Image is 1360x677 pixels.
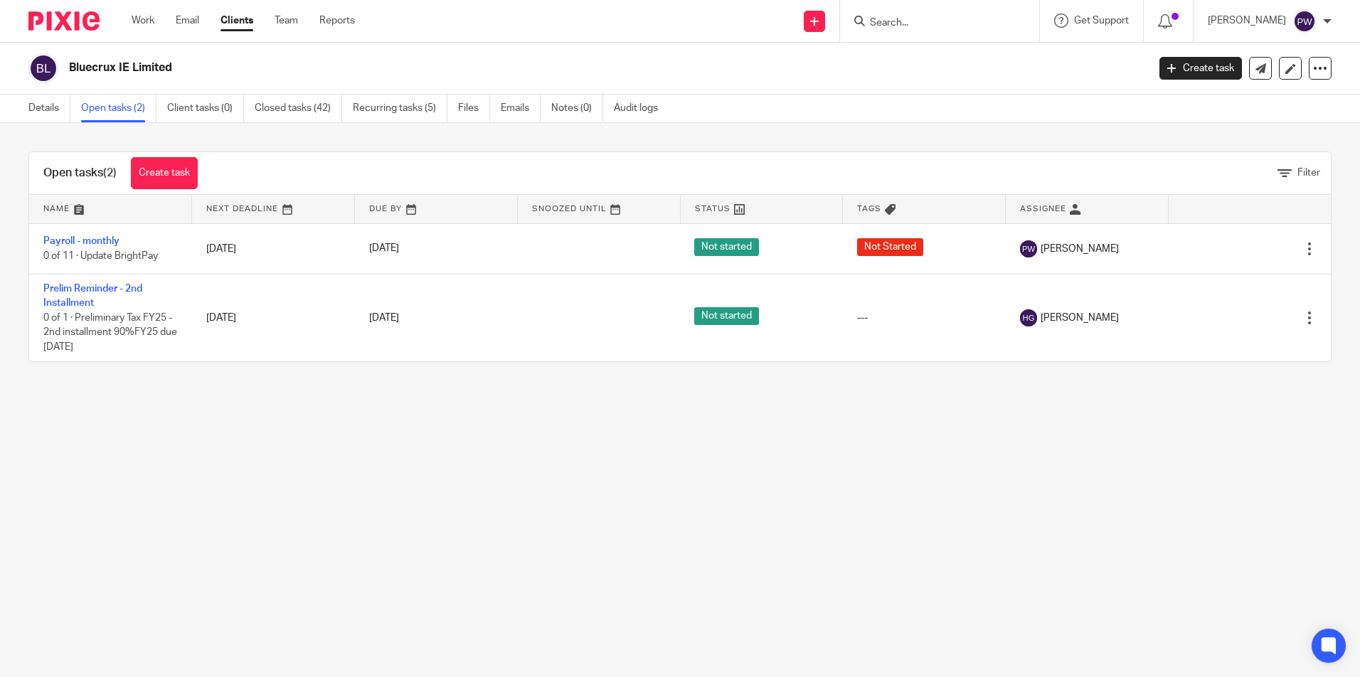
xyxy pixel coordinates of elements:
[1020,240,1037,257] img: svg%3E
[868,17,997,30] input: Search
[369,244,399,254] span: [DATE]
[369,313,399,323] span: [DATE]
[353,95,447,122] a: Recurring tasks (5)
[501,95,541,122] a: Emails
[695,205,731,213] span: Status
[43,236,119,246] a: Payroll - monthly
[221,14,253,28] a: Clients
[275,14,298,28] a: Team
[103,167,117,178] span: (2)
[43,284,142,308] a: Prelim Reminder - 2nd Installment
[1293,10,1316,33] img: svg%3E
[81,95,156,122] a: Open tasks (2)
[28,53,58,83] img: svg%3E
[1041,242,1119,256] span: [PERSON_NAME]
[614,95,669,122] a: Audit logs
[694,307,759,325] span: Not started
[857,205,881,213] span: Tags
[176,14,199,28] a: Email
[458,95,490,122] a: Files
[43,166,117,181] h1: Open tasks
[532,205,607,213] span: Snoozed Until
[551,95,603,122] a: Notes (0)
[857,238,923,256] span: Not Started
[1208,14,1286,28] p: [PERSON_NAME]
[694,238,759,256] span: Not started
[255,95,342,122] a: Closed tasks (42)
[167,95,244,122] a: Client tasks (0)
[69,60,924,75] h2: Bluecrux IE Limited
[43,313,177,352] span: 0 of 1 · Preliminary Tax FY25 - 2nd installment 90%FY25 due [DATE]
[192,223,355,274] td: [DATE]
[132,14,154,28] a: Work
[857,311,992,325] div: ---
[192,274,355,361] td: [DATE]
[1020,309,1037,326] img: svg%3E
[1297,168,1320,178] span: Filter
[131,157,198,189] a: Create task
[28,95,70,122] a: Details
[319,14,355,28] a: Reports
[1159,57,1242,80] a: Create task
[1041,311,1119,325] span: [PERSON_NAME]
[1074,16,1129,26] span: Get Support
[28,11,100,31] img: Pixie
[43,251,158,261] span: 0 of 11 · Update BrightPay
